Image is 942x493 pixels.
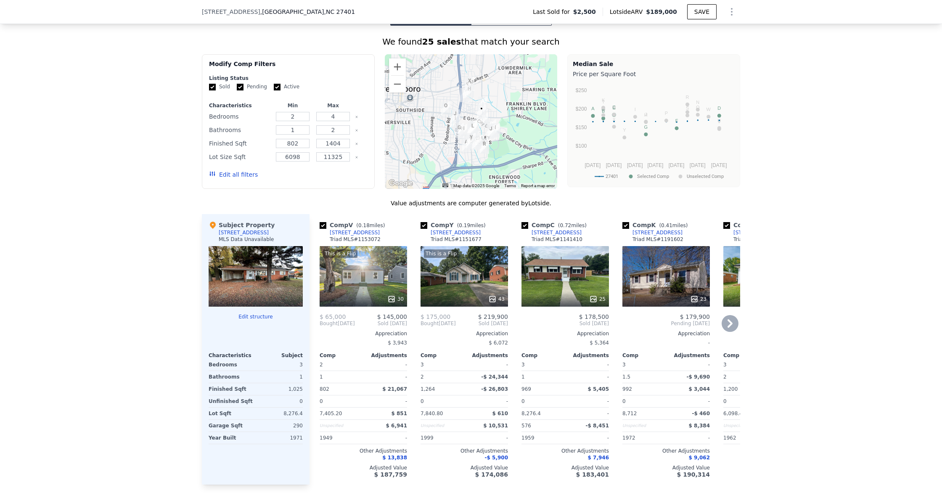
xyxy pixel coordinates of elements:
[209,84,216,90] input: Sold
[565,352,609,359] div: Adjustments
[622,330,710,337] div: Appreciation
[677,471,710,478] span: $ 190,314
[555,223,590,228] span: ( miles)
[480,140,489,154] div: 1621 Eastwood Ave
[723,448,811,454] div: Other Adjustments
[675,118,678,123] text: F
[602,98,605,103] text: K
[689,455,710,461] span: $ 9,062
[470,119,479,133] div: 2115 Pear St
[237,84,243,90] input: Pending
[431,236,482,243] div: Triad MLS # 1151677
[622,371,664,383] div: 1.5
[320,320,338,327] span: Bought
[442,183,448,187] button: Keyboard shortcuts
[646,8,677,15] span: $189,000
[612,117,616,122] text: X
[209,102,271,109] div: Characteristics
[521,320,609,327] span: Sold [DATE]
[389,58,406,75] button: Zoom in
[358,223,370,228] span: 0.18
[487,119,496,134] div: 2505 Pear St
[421,221,489,229] div: Comp Y
[421,398,424,404] span: 0
[320,313,346,320] span: $ 65,000
[387,178,415,189] img: Google
[532,236,582,243] div: Triad MLS # 1141410
[622,362,626,368] span: 3
[477,104,486,119] div: 1100 S English St
[209,151,271,163] div: Lot Size Sqft
[209,313,303,320] button: Edit structure
[468,122,477,136] div: 2107 Tuscaloosa St
[466,133,476,147] div: 1603 Willow Rd
[209,111,271,122] div: Bedrooms
[421,320,439,327] span: Bought
[421,464,508,471] div: Adjusted Value
[209,124,271,136] div: Bathrooms
[521,432,564,444] div: 1959
[421,362,424,368] span: 3
[382,455,407,461] span: $ 13,838
[610,8,646,16] span: Lotside ARV
[478,97,487,111] div: 919 S English St
[209,359,254,371] div: Bedrooms
[274,83,299,90] label: Active
[421,352,464,359] div: Comp
[644,125,648,130] text: G
[579,313,609,320] span: $ 178,500
[689,386,710,392] span: $ 3,044
[257,432,303,444] div: 1971
[257,408,303,419] div: 8,276.4
[320,398,323,404] span: 0
[606,162,622,168] text: [DATE]
[687,174,724,179] text: Unselected Comp
[460,88,469,102] div: 607 Gillespie St
[521,371,564,383] div: 1
[458,124,467,138] div: 1409 Lincoln St
[576,106,587,112] text: $200
[601,105,605,110] text: O
[219,229,269,236] div: [STREET_ADDRESS]
[382,386,407,392] span: $ 21,067
[421,313,450,320] span: $ 175,000
[567,408,609,419] div: -
[421,330,508,337] div: Appreciation
[391,411,407,416] span: $ 851
[723,386,738,392] span: 1,200
[723,420,765,432] div: Unspecified
[632,236,683,243] div: Triad MLS # 1191602
[421,420,463,432] div: Unspecified
[355,115,358,119] button: Clear
[355,142,358,146] button: Clear
[645,112,647,117] text: J
[320,464,407,471] div: Adjusted Value
[661,223,672,228] span: 0.41
[717,118,721,123] text: U
[567,359,609,371] div: -
[257,383,303,395] div: 1,025
[209,75,368,82] div: Listing Status
[257,371,303,383] div: 1
[355,129,358,132] button: Clear
[591,106,595,111] text: A
[622,386,632,392] span: 992
[454,223,489,228] span: ( miles)
[355,156,358,159] button: Clear
[486,125,495,139] div: 4 Pear Tree Ct
[718,119,721,124] text: V
[521,352,565,359] div: Comp
[209,221,275,229] div: Subject Property
[257,359,303,371] div: 3
[612,105,615,110] text: E
[421,432,463,444] div: 1999
[257,395,303,407] div: 0
[622,229,683,236] a: [STREET_ADDRESS]
[257,420,303,432] div: 290
[687,4,717,19] button: SAVE
[723,3,740,20] button: Show Options
[612,105,616,110] text: M
[696,100,699,105] text: N
[606,174,618,179] text: 27401
[622,464,710,471] div: Adjusted Value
